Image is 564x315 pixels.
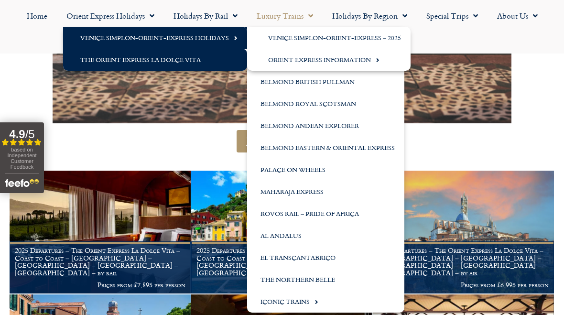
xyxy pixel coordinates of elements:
a: Home [17,5,57,27]
a: 2025 Departures – The Orient Express La Dolce Vita – Coast to Coast – [GEOGRAPHIC_DATA] – [GEOGRA... [10,171,191,294]
a: Enquire Now [237,130,328,152]
h1: 2025 Departures – The Orient Express La Dolce Vita – [GEOGRAPHIC_DATA] – [GEOGRAPHIC_DATA] – [GEO... [378,247,549,277]
a: Holidays by Rail [164,5,247,27]
a: Belmond British Pullman [247,71,404,93]
a: Orient Express Holidays [57,5,164,27]
a: Orient Express Information [247,49,411,71]
p: Prices from £6,995 per person [378,281,549,289]
p: Prices from £7,895 per person [15,281,185,289]
ul: Orient Express [63,27,247,71]
a: Holidays by Region [323,5,417,27]
a: Iconic Trains [247,291,404,313]
a: About Us [488,5,547,27]
a: 2025 Departures – The Orient Express La Dolce Vita – Coast to Coast – [GEOGRAPHIC_DATA] – [GEOGRA... [191,171,373,294]
a: Belmond Eastern & Oriental Express [247,137,404,159]
a: Luxury Trains [247,5,323,27]
a: Venice Simplon-Orient-Express – 2025 [247,27,411,49]
a: 2025 Departures – The Orient Express La Dolce Vita – [GEOGRAPHIC_DATA] – [GEOGRAPHIC_DATA] – [GEO... [373,171,554,294]
a: Belmond Royal Scotsman [247,93,404,115]
ul: Venice Simplon-Orient-Express Holidays [247,27,411,71]
a: Venice Simplon-Orient-Express Holidays [63,27,247,49]
a: Belmond Andean Explorer [247,115,404,137]
a: The Orient Express La Dolce Vita [63,49,247,71]
a: Special Trips [417,5,488,27]
a: Palace on Wheels [247,159,404,181]
h1: 2025 Departures – The Orient Express La Dolce Vita – Coast to Coast – [GEOGRAPHIC_DATA] – [GEOGRA... [15,247,185,277]
a: The Northern Belle [247,269,404,291]
h1: 2025 Departures – The Orient Express La Dolce Vita – Coast to Coast – [GEOGRAPHIC_DATA] – [GEOGRA... [196,247,367,277]
a: El Transcantabrico [247,247,404,269]
a: Rovos Rail – Pride of Africa [247,203,404,225]
nav: Menu [5,5,559,49]
a: Al Andalus [247,225,404,247]
p: Prices from £7,395 per person [196,281,367,289]
a: Maharaja Express [247,181,404,203]
ul: Luxury Trains [247,27,404,313]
